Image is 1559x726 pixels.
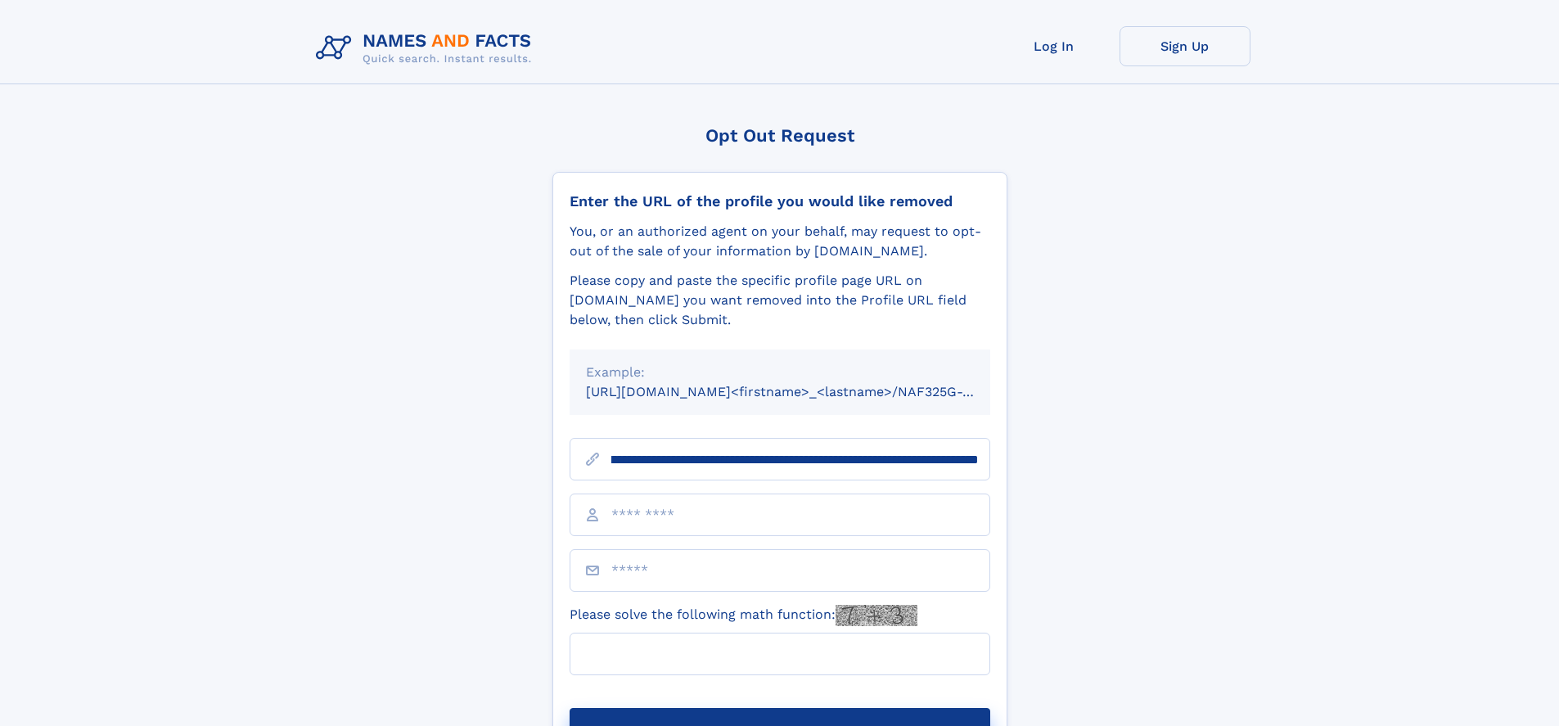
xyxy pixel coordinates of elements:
[586,363,974,382] div: Example:
[1120,26,1250,66] a: Sign Up
[552,125,1007,146] div: Opt Out Request
[989,26,1120,66] a: Log In
[570,271,990,330] div: Please copy and paste the specific profile page URL on [DOMAIN_NAME] you want removed into the Pr...
[309,26,545,70] img: Logo Names and Facts
[570,192,990,210] div: Enter the URL of the profile you would like removed
[570,605,917,626] label: Please solve the following math function:
[586,384,1021,399] small: [URL][DOMAIN_NAME]<firstname>_<lastname>/NAF325G-xxxxxxxx
[570,222,990,261] div: You, or an authorized agent on your behalf, may request to opt-out of the sale of your informatio...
